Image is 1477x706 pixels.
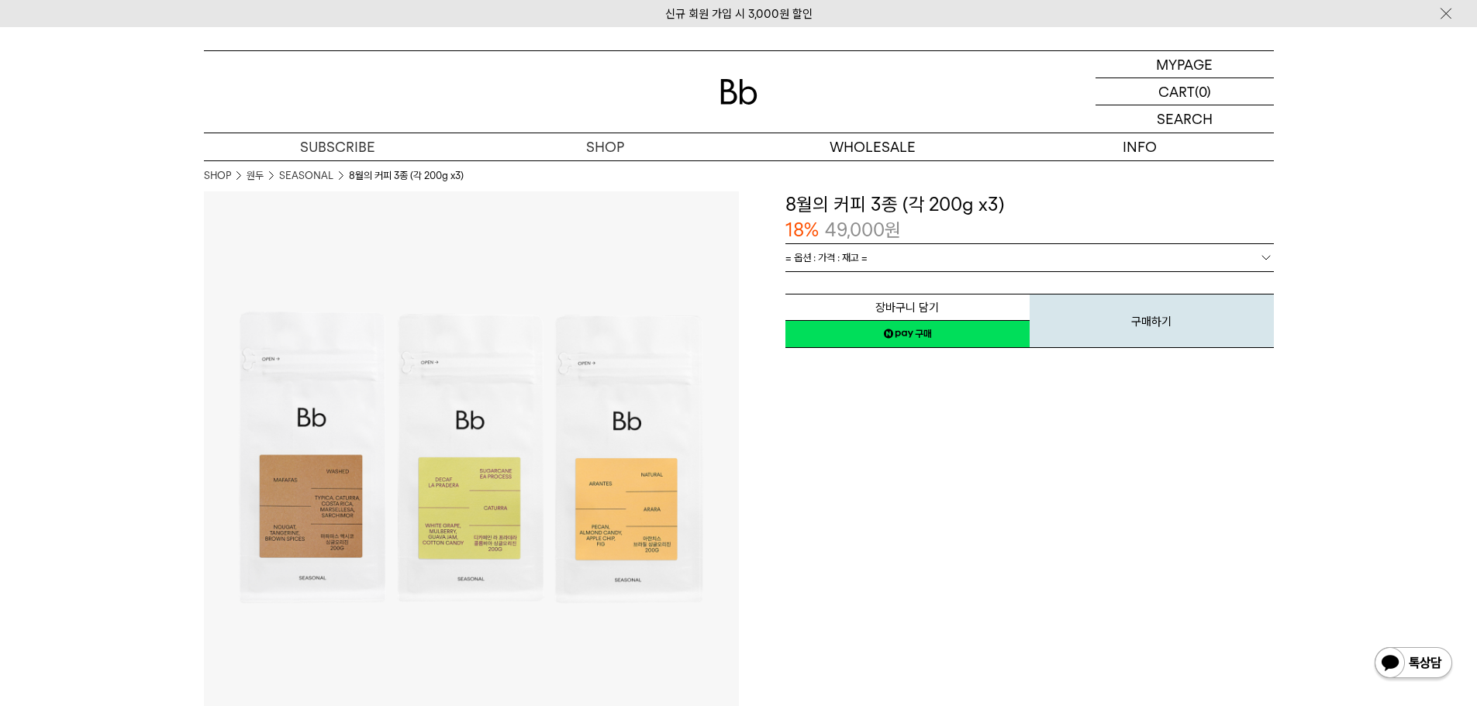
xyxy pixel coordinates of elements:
[825,217,901,243] p: 49,000
[1096,78,1274,105] a: CART (0)
[665,7,813,21] a: 신규 회원 가입 시 3,000원 할인
[885,219,901,241] span: 원
[247,168,264,184] a: 원두
[785,320,1030,348] a: 새창
[1157,105,1213,133] p: SEARCH
[1373,646,1454,683] img: 카카오톡 채널 1:1 채팅 버튼
[1030,294,1274,348] button: 구매하기
[1158,78,1195,105] p: CART
[1006,133,1274,160] p: INFO
[204,168,231,184] a: SHOP
[471,133,739,160] a: SHOP
[720,79,757,105] img: 로고
[279,168,333,184] a: SEASONAL
[1156,51,1213,77] p: MYPAGE
[785,294,1030,321] button: 장바구니 담기
[785,191,1274,218] h3: 8월의 커피 3종 (각 200g x3)
[739,133,1006,160] p: WHOLESALE
[785,244,868,271] span: = 옵션 : 가격 : 재고 =
[1195,78,1211,105] p: (0)
[1096,51,1274,78] a: MYPAGE
[785,217,819,243] p: 18%
[349,168,464,184] li: 8월의 커피 3종 (각 200g x3)
[204,133,471,160] a: SUBSCRIBE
